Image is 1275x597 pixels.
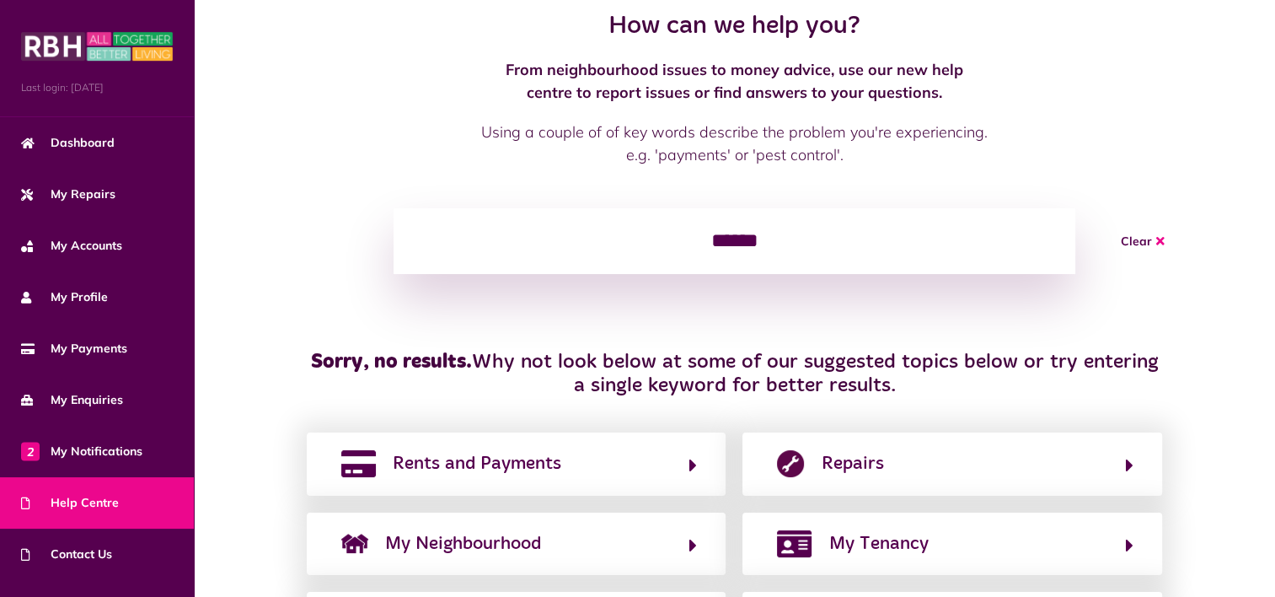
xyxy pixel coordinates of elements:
span: Dashboard [21,134,115,152]
img: neighborhood.png [341,530,368,557]
img: MyRBH [21,30,173,63]
span: My Tenancy [828,530,928,557]
span: My Notifications [21,443,142,460]
strong: Sorry, no results. [310,352,471,372]
span: My Repairs [21,186,115,203]
button: Repairs [772,449,1133,478]
h3: Why not look below at some of our suggested topics below or try entering a single keyword for bet... [307,350,1163,400]
img: report-repair.png [777,450,804,477]
span: My Neighbourhood [385,530,541,557]
span: 2 [21,442,40,460]
strong: From neighbourhood issues to money advice, use our new help centre to report issues or find answe... [506,60,963,102]
span: My Enquiries [21,391,123,409]
img: my-tenancy.png [777,530,812,557]
button: My Tenancy [772,530,1133,558]
button: Rents and Payments [336,449,697,478]
img: rents-payments.png [341,450,376,477]
span: Last login: [DATE] [21,80,173,95]
span: Contact Us [21,546,112,563]
p: Using a couple of of key words describe the problem you're experiencing. e.g. 'payments' or 'pest... [481,121,988,166]
span: Rents and Payments [393,450,561,477]
button: My Neighbourhood [336,530,697,558]
span: Repairs [821,450,883,477]
span: My Profile [21,288,108,306]
span: My Payments [21,340,127,358]
span: Help Centre [21,494,119,512]
h2: How can we help you? [481,11,988,41]
span: My Accounts [21,237,122,255]
button: Clear [1101,208,1185,274]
